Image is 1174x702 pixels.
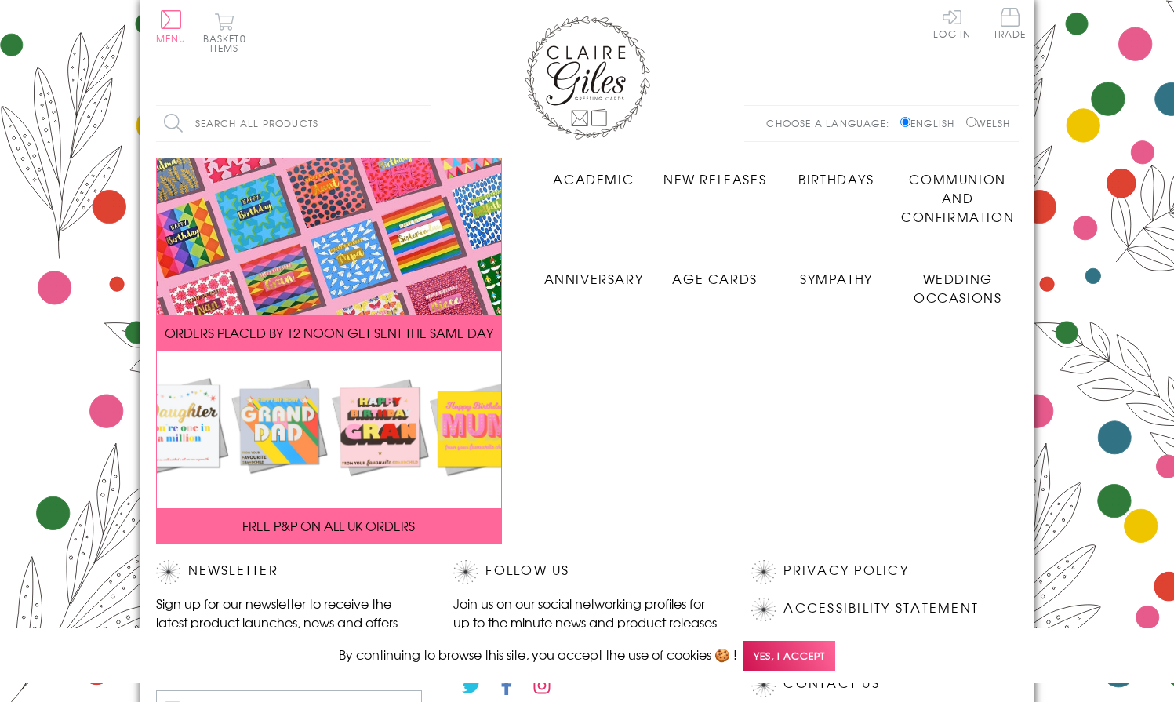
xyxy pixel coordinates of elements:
[553,169,634,188] span: Academic
[897,158,1019,226] a: Communion and Confirmation
[776,257,897,288] a: Sympathy
[783,560,908,581] a: Privacy Policy
[242,516,415,535] span: FREE P&P ON ALL UK ORDERS
[533,257,655,288] a: Anniversary
[210,31,246,55] span: 0 items
[800,269,873,288] span: Sympathy
[165,323,493,342] span: ORDERS PLACED BY 12 NOON GET SENT THE SAME DAY
[994,8,1027,38] span: Trade
[966,117,976,127] input: Welsh
[654,158,776,188] a: New Releases
[900,116,962,130] label: English
[900,117,910,127] input: English
[994,8,1027,42] a: Trade
[453,594,720,650] p: Join us on our social networking profiles for up to the minute news and product releases the mome...
[966,116,1011,130] label: Welsh
[783,673,879,694] a: Contact Us
[766,116,897,130] p: Choose a language:
[203,13,246,53] button: Basket0 items
[743,641,835,671] span: Yes, I accept
[933,8,971,38] a: Log In
[914,269,1001,307] span: Wedding Occasions
[901,169,1014,226] span: Communion and Confirmation
[156,106,431,141] input: Search all products
[156,560,423,584] h2: Newsletter
[776,158,897,188] a: Birthdays
[156,10,187,43] button: Menu
[897,257,1019,307] a: Wedding Occasions
[525,16,650,140] img: Claire Giles Greetings Cards
[663,169,766,188] span: New Releases
[544,269,644,288] span: Anniversary
[798,169,874,188] span: Birthdays
[415,106,431,141] input: Search
[654,257,776,288] a: Age Cards
[672,269,757,288] span: Age Cards
[533,158,655,188] a: Academic
[156,31,187,45] span: Menu
[156,594,423,650] p: Sign up for our newsletter to receive the latest product launches, news and offers directly to yo...
[783,598,979,619] a: Accessibility Statement
[453,560,720,584] h2: Follow Us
